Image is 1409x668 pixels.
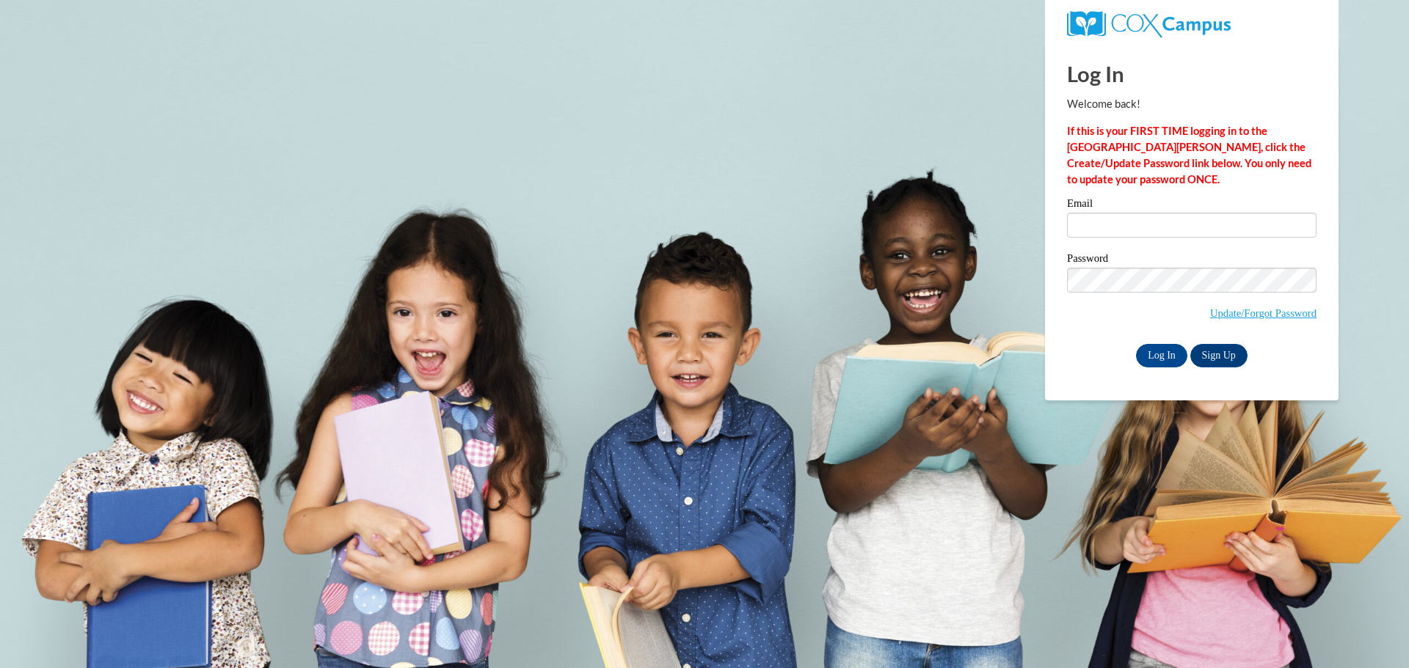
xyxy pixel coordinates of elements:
a: Update/Forgot Password [1210,307,1317,319]
label: Email [1067,198,1317,213]
a: COX Campus [1067,17,1231,29]
a: Sign Up [1190,344,1248,367]
p: Welcome back! [1067,96,1317,112]
label: Password [1067,253,1317,268]
img: COX Campus [1067,11,1231,37]
h1: Log In [1067,59,1317,89]
strong: If this is your FIRST TIME logging in to the [GEOGRAPHIC_DATA][PERSON_NAME], click the Create/Upd... [1067,125,1311,186]
input: Log In [1136,344,1187,367]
